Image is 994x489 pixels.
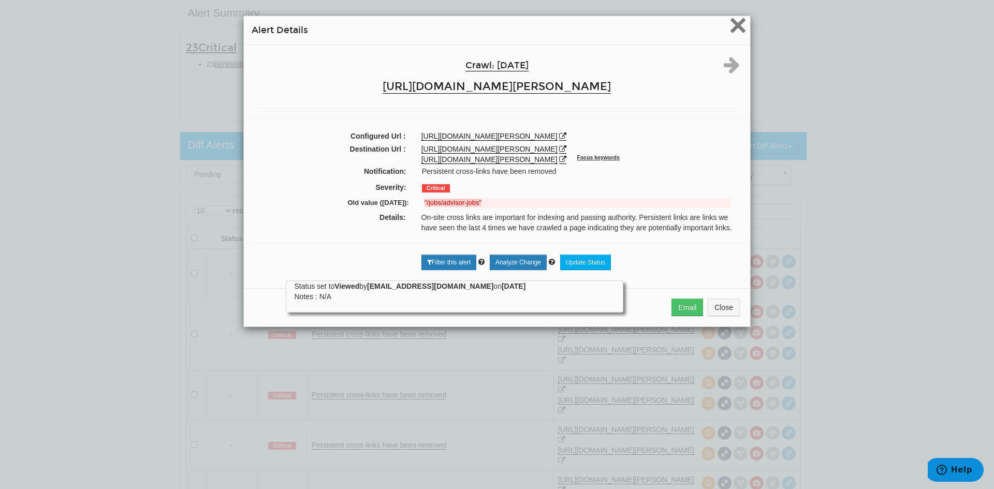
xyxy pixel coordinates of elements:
sup: Focus keywords [577,154,619,160]
a: Next alert [724,65,740,73]
div: On-site cross links are important for indexing and passing authority. Persistent links are links ... [414,212,748,233]
a: Filter this alert [421,255,476,270]
button: Close [729,17,747,37]
label: Configured Url : [246,131,414,141]
strong: [EMAIL_ADDRESS][DOMAIN_NAME] [367,282,493,290]
a: [URL][DOMAIN_NAME][PERSON_NAME] [421,155,558,164]
a: Update Status [560,255,611,270]
button: Close [708,299,740,316]
span: Critical [422,184,450,192]
div: Status set to by on Notes : N/A [294,281,615,302]
span: × [729,8,747,42]
a: [URL][DOMAIN_NAME][PERSON_NAME] [421,132,558,141]
label: Notification: [248,166,414,176]
label: Old value ([DATE]): [256,198,417,208]
label: Destination Url : [246,144,414,154]
a: Analyze Change [490,255,547,270]
a: [URL][DOMAIN_NAME][PERSON_NAME] [421,145,558,154]
label: Severity: [248,182,414,192]
h4: Alert Details [252,24,742,37]
button: Email [671,299,703,316]
label: Details: [246,212,414,223]
strong: [DATE] [502,282,525,290]
div: Persistent cross-links have been removed [414,166,746,176]
a: Crawl: [DATE] [465,60,529,71]
strong: Viewed [334,282,359,290]
strong: "/jobs/advisor-jobs" [425,199,481,206]
iframe: Opens a widget where you can find more information [928,458,984,484]
a: [URL][DOMAIN_NAME][PERSON_NAME] [383,80,611,94]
